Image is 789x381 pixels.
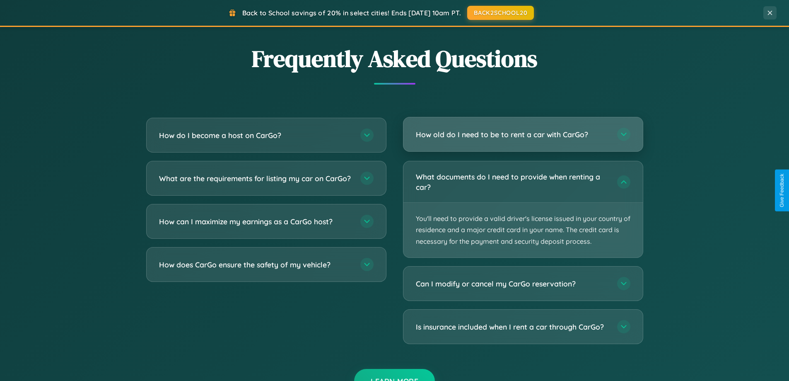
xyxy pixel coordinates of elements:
button: BACK2SCHOOL20 [467,6,534,20]
h3: Can I modify or cancel my CarGo reservation? [416,279,609,289]
h3: How old do I need to be to rent a car with CarGo? [416,129,609,140]
h3: What are the requirements for listing my car on CarGo? [159,173,352,184]
h2: Frequently Asked Questions [146,43,643,75]
h3: How does CarGo ensure the safety of my vehicle? [159,260,352,270]
span: Back to School savings of 20% in select cities! Ends [DATE] 10am PT. [242,9,461,17]
h3: How can I maximize my earnings as a CarGo host? [159,216,352,227]
h3: Is insurance included when I rent a car through CarGo? [416,322,609,332]
h3: How do I become a host on CarGo? [159,130,352,141]
h3: What documents do I need to provide when renting a car? [416,172,609,192]
p: You'll need to provide a valid driver's license issued in your country of residence and a major c... [403,203,643,257]
div: Give Feedback [779,174,785,207]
